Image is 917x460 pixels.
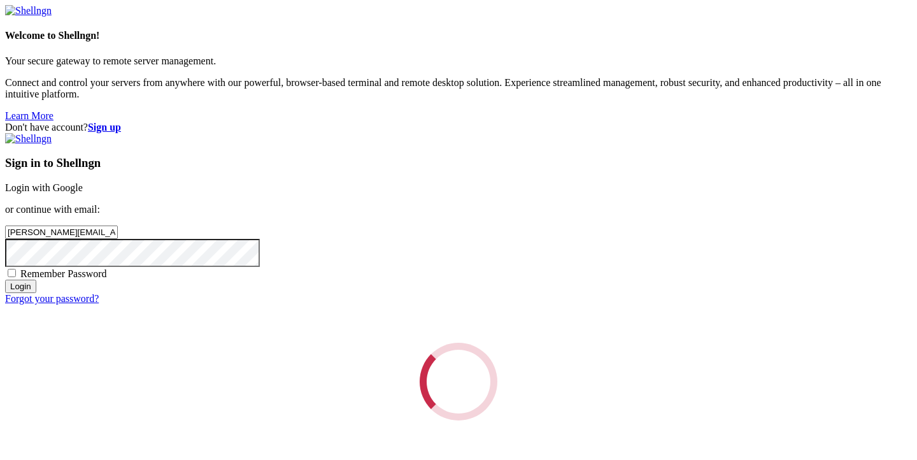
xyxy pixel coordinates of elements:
[88,122,121,133] a: Sign up
[20,268,107,279] span: Remember Password
[5,77,912,100] p: Connect and control your servers from anywhere with our powerful, browser-based terminal and remo...
[5,280,36,293] input: Login
[5,110,53,121] a: Learn More
[5,182,83,193] a: Login with Google
[5,30,912,41] h4: Welcome to Shellngn!
[5,226,118,239] input: Email address
[420,343,497,420] div: Loading...
[5,122,912,133] div: Don't have account?
[8,269,16,277] input: Remember Password
[5,204,912,215] p: or continue with email:
[5,55,912,67] p: Your secure gateway to remote server management.
[5,156,912,170] h3: Sign in to Shellngn
[5,293,99,304] a: Forgot your password?
[5,5,52,17] img: Shellngn
[5,133,52,145] img: Shellngn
